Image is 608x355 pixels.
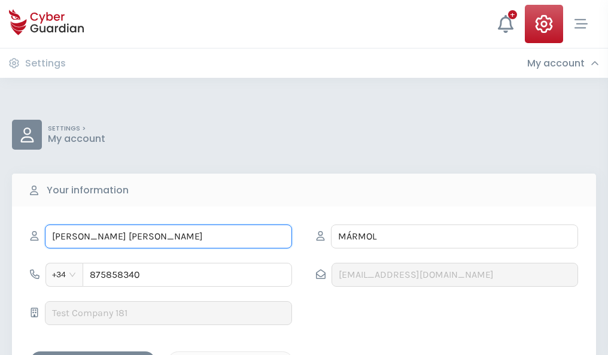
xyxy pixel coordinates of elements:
b: Your information [47,183,129,198]
div: + [508,10,517,19]
h3: Settings [25,57,66,69]
div: My account [527,57,599,69]
p: My account [48,133,105,145]
span: +34 [52,266,77,284]
h3: My account [527,57,585,69]
p: SETTINGS > [48,125,105,133]
input: 612345678 [83,263,292,287]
